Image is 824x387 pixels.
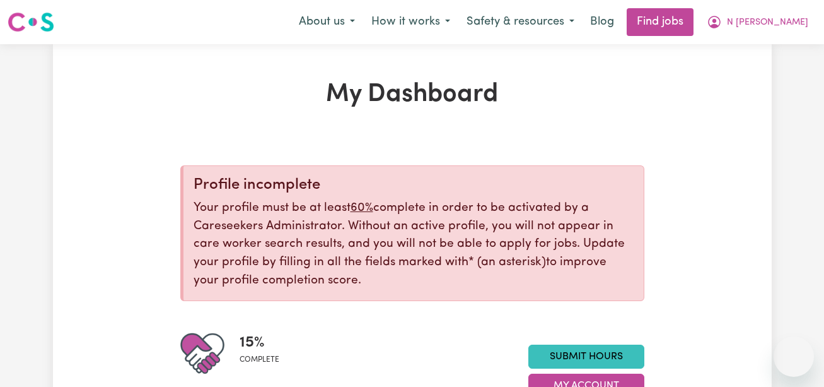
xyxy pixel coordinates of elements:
button: Safety & resources [458,9,583,35]
u: 60% [351,202,373,214]
p: Your profile must be at least complete in order to be activated by a Careseekers Administrator. W... [194,199,634,290]
span: 15 % [240,331,279,354]
span: N [PERSON_NAME] [727,16,808,30]
div: Profile incomplete [194,176,634,194]
div: Profile completeness: 15% [240,331,289,376]
a: Careseekers logo [8,8,54,37]
img: Careseekers logo [8,11,54,33]
a: Blog [583,8,622,36]
button: My Account [699,9,816,35]
button: How it works [363,9,458,35]
span: complete [240,354,279,366]
a: Submit Hours [528,345,644,369]
h1: My Dashboard [180,80,644,110]
iframe: Button to launch messaging window [774,336,814,377]
span: an asterisk [468,256,546,268]
a: Find jobs [627,8,693,36]
button: About us [291,9,363,35]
